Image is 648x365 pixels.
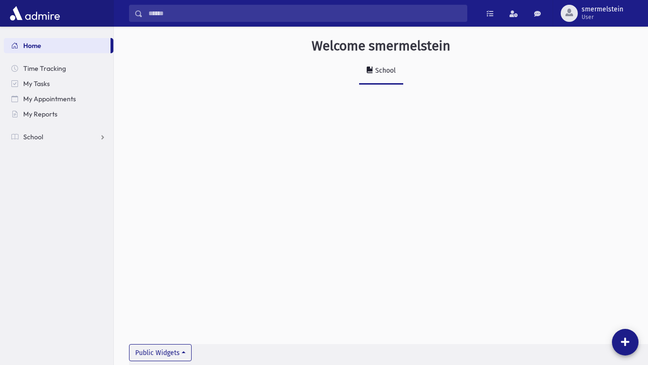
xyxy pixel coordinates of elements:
a: My Appointments [4,91,113,106]
input: Search [143,5,467,22]
button: Public Widgets [129,344,192,361]
span: Home [23,41,41,50]
a: Home [4,38,111,53]
span: School [23,133,43,141]
span: smermelstein [582,6,623,13]
span: User [582,13,623,21]
h3: Welcome smermelstein [312,38,450,54]
span: My Appointments [23,95,76,103]
a: My Tasks [4,76,113,91]
a: School [4,129,113,144]
div: School [373,67,396,75]
span: Time Tracking [23,64,66,73]
img: AdmirePro [8,4,62,23]
a: My Reports [4,106,113,122]
a: Time Tracking [4,61,113,76]
span: My Tasks [23,79,50,88]
span: My Reports [23,110,57,118]
a: School [359,58,403,85]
